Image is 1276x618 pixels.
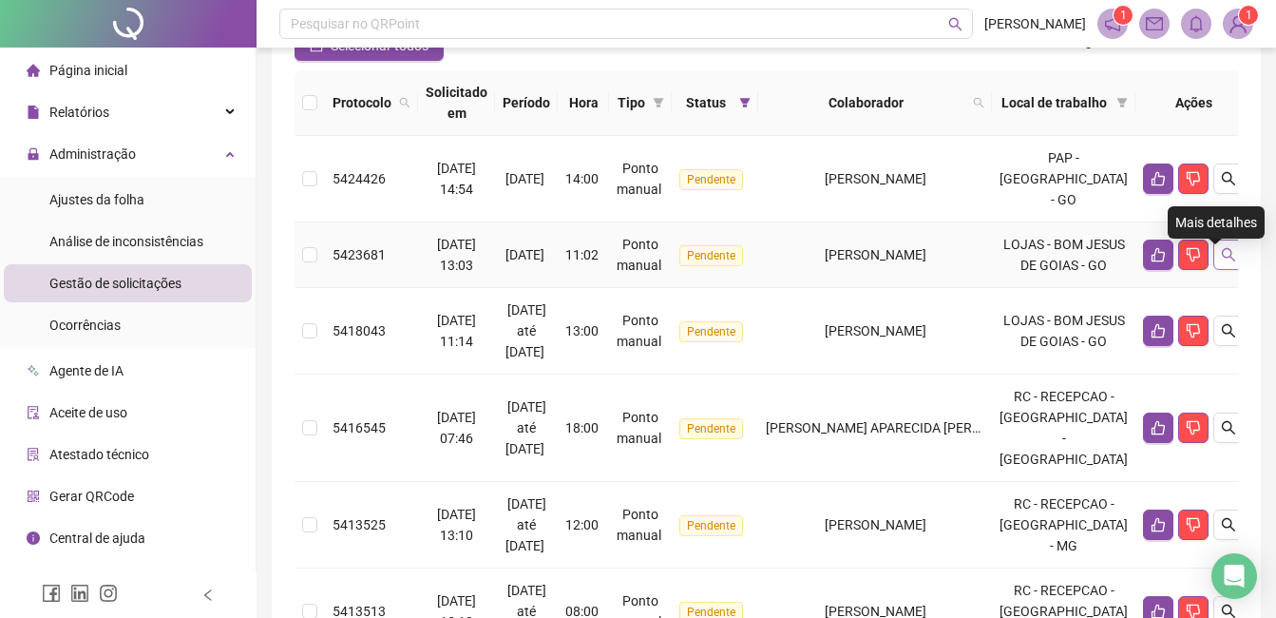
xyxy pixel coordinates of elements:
[1221,323,1236,338] span: search
[679,321,743,342] span: Pendente
[505,302,546,359] span: [DATE] até [DATE]
[70,584,89,603] span: linkedin
[1116,97,1128,108] span: filter
[505,399,546,456] span: [DATE] até [DATE]
[49,234,203,249] span: Análise de inconsistências
[437,507,476,543] span: [DATE] 13:10
[565,323,599,338] span: 13:00
[49,363,124,378] span: Agente de IA
[679,418,743,439] span: Pendente
[27,490,40,503] span: qrcode
[1188,15,1205,32] span: bell
[1151,247,1166,262] span: like
[333,171,386,186] span: 5424426
[679,515,743,536] span: Pendente
[1224,10,1252,38] img: 94510
[735,88,754,117] span: filter
[49,489,134,504] span: Gerar QRCode
[505,496,546,553] span: [DATE] até [DATE]
[333,92,391,113] span: Protocolo
[49,105,109,120] span: Relatórios
[437,237,476,273] span: [DATE] 13:03
[395,88,414,117] span: search
[1186,247,1201,262] span: dislike
[333,247,386,262] span: 5423681
[437,313,476,349] span: [DATE] 11:14
[42,584,61,603] span: facebook
[49,276,181,291] span: Gestão de solicitações
[1221,420,1236,435] span: search
[1221,247,1236,262] span: search
[1186,420,1201,435] span: dislike
[201,589,215,602] span: left
[565,517,599,532] span: 12:00
[49,318,121,333] span: Ocorrências
[505,171,544,186] span: [DATE]
[1104,15,1121,32] span: notification
[505,247,544,262] span: [DATE]
[1000,92,1109,113] span: Local de trabalho
[437,161,476,197] span: [DATE] 14:54
[617,161,661,197] span: Ponto manual
[1239,6,1258,25] sup: Atualize o seu contato no menu Meus Dados
[825,323,926,338] span: [PERSON_NAME]
[99,584,118,603] span: instagram
[1186,517,1201,532] span: dislike
[558,70,609,136] th: Hora
[984,13,1086,34] span: [PERSON_NAME]
[992,375,1135,482] td: RC - RECEPCAO - [GEOGRAPHIC_DATA] - [GEOGRAPHIC_DATA]
[992,288,1135,375] td: LOJAS - BOM JESUS DE GOIAS - GO
[49,531,145,546] span: Central de ajuda
[1146,15,1163,32] span: mail
[1151,323,1166,338] span: like
[992,222,1135,288] td: LOJAS - BOM JESUS DE GOIAS - GO
[27,147,40,161] span: lock
[399,97,410,108] span: search
[1186,323,1201,338] span: dislike
[766,92,965,113] span: Colaborador
[617,313,661,349] span: Ponto manual
[617,410,661,446] span: Ponto manual
[679,169,743,190] span: Pendente
[27,448,40,461] span: solution
[333,323,386,338] span: 5418043
[565,420,599,435] span: 18:00
[1246,9,1252,22] span: 1
[617,92,645,113] span: Tipo
[1186,171,1201,186] span: dislike
[992,136,1135,222] td: PAP - [GEOGRAPHIC_DATA] - GO
[27,64,40,77] span: home
[333,517,386,532] span: 5413525
[565,247,599,262] span: 11:02
[1211,553,1257,599] div: Open Intercom Messenger
[418,70,495,136] th: Solicitado em
[49,192,144,207] span: Ajustes da folha
[992,482,1135,569] td: RC - RECEPCAO - [GEOGRAPHIC_DATA] - MG
[617,237,661,273] span: Ponto manual
[1113,88,1132,117] span: filter
[437,410,476,446] span: [DATE] 07:46
[617,507,661,543] span: Ponto manual
[825,517,926,532] span: [PERSON_NAME]
[49,146,136,162] span: Administração
[649,88,668,117] span: filter
[1151,171,1166,186] span: like
[969,88,988,117] span: search
[973,97,984,108] span: search
[27,106,40,119] span: file
[825,247,926,262] span: [PERSON_NAME]
[1151,420,1166,435] span: like
[1221,171,1236,186] span: search
[49,405,127,420] span: Aceite de uso
[565,171,599,186] span: 14:00
[825,171,926,186] span: [PERSON_NAME]
[1151,517,1166,532] span: like
[1120,9,1127,22] span: 1
[27,531,40,545] span: info-circle
[679,245,743,266] span: Pendente
[49,63,127,78] span: Página inicial
[1143,92,1244,113] div: Ações
[1168,206,1265,239] div: Mais detalhes
[1221,517,1236,532] span: search
[679,92,732,113] span: Status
